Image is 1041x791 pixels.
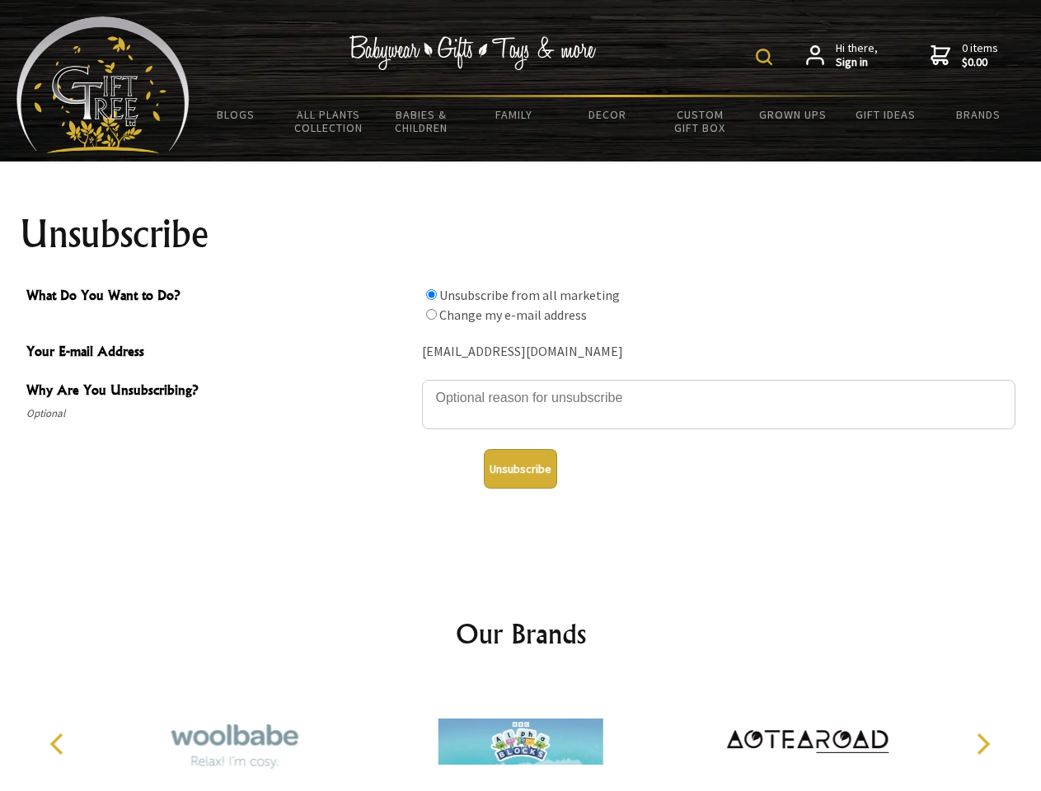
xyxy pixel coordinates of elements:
button: Next [964,726,1001,762]
a: Family [468,97,561,132]
h1: Unsubscribe [20,214,1022,254]
span: Hi there, [836,41,878,70]
a: Gift Ideas [839,97,932,132]
span: What Do You Want to Do? [26,285,414,309]
strong: $0.00 [962,55,998,70]
div: [EMAIL_ADDRESS][DOMAIN_NAME] [422,339,1015,365]
button: Unsubscribe [484,449,557,489]
input: What Do You Want to Do? [426,289,437,300]
label: Unsubscribe from all marketing [439,287,620,303]
span: Optional [26,404,414,424]
a: All Plants Collection [283,97,376,145]
h2: Our Brands [33,614,1009,653]
strong: Sign in [836,55,878,70]
button: Previous [41,726,77,762]
label: Change my e-mail address [439,307,587,323]
a: Brands [932,97,1025,132]
img: Babywear - Gifts - Toys & more [349,35,597,70]
a: Babies & Children [375,97,468,145]
span: 0 items [962,40,998,70]
span: Why Are You Unsubscribing? [26,380,414,404]
img: product search [756,49,772,65]
textarea: Why Are You Unsubscribing? [422,380,1015,429]
a: Hi there,Sign in [806,41,878,70]
a: BLOGS [190,97,283,132]
img: Babyware - Gifts - Toys and more... [16,16,190,153]
a: Decor [560,97,654,132]
a: Custom Gift Box [654,97,747,145]
a: 0 items$0.00 [931,41,998,70]
input: What Do You Want to Do? [426,309,437,320]
a: Grown Ups [746,97,839,132]
span: Your E-mail Address [26,341,414,365]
